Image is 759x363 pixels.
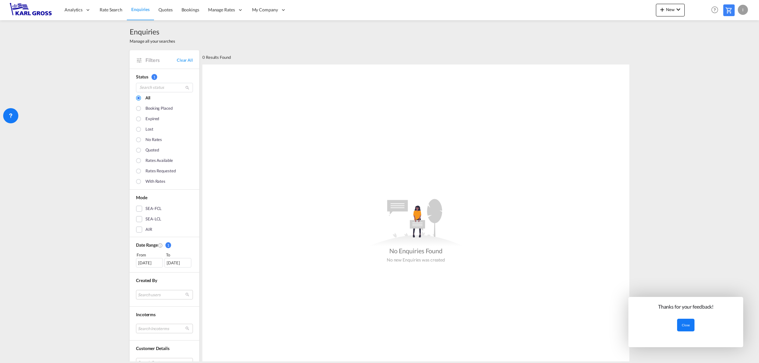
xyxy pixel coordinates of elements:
[136,252,193,268] span: From To [DATE][DATE]
[389,246,442,255] div: No Enquiries Found
[136,226,193,233] md-checkbox: AIR
[136,242,158,248] span: Date Range
[185,85,190,90] md-icon: icon-magnify
[709,4,723,16] div: Help
[136,216,193,222] md-checkbox: SEA-LCL
[182,7,199,12] span: Bookings
[177,57,193,63] a: Clear All
[131,7,150,12] span: Enquiries
[656,4,685,16] button: icon-plus 400-fgNewicon-chevron-down
[738,5,748,15] div: I
[145,147,159,154] div: Quoted
[158,243,163,248] md-icon: Created On
[165,242,171,248] span: 1
[145,137,162,144] div: No rates
[145,226,152,233] div: AIR
[136,346,169,351] span: Customer Details
[9,3,52,17] img: 3269c73066d711f095e541db4db89301.png
[145,105,173,112] div: Booking placed
[145,126,153,133] div: Lost
[151,74,157,80] span: 1
[130,38,175,44] span: Manage all your searches
[100,7,122,12] span: Rate Search
[387,255,445,263] div: No new Enquiries was created
[136,206,193,212] md-checkbox: SEA-FCL
[658,6,666,13] md-icon: icon-plus 400-fg
[202,50,231,64] div: 0 Results Found
[136,278,157,283] span: Created By
[136,74,148,79] span: Status
[658,7,682,12] span: New
[136,252,164,258] div: From
[165,252,193,258] div: To
[136,83,193,92] input: Search status
[136,258,163,268] div: [DATE]
[252,7,278,13] span: My Company
[130,27,175,37] span: Enquiries
[136,312,156,317] span: Incoterms
[145,157,173,164] div: Rates available
[145,168,176,175] div: Rates Requested
[65,7,83,13] span: Analytics
[136,195,147,200] span: Mode
[145,178,165,185] div: With rates
[158,7,172,12] span: Quotes
[145,95,150,102] div: All
[368,199,463,246] md-icon: assets/icons/custom/empty_quotes.svg
[145,216,161,222] div: SEA-LCL
[164,258,191,268] div: [DATE]
[208,7,235,13] span: Manage Rates
[675,6,682,13] md-icon: icon-chevron-down
[145,206,162,212] div: SEA-FCL
[145,57,177,64] span: Filters
[709,4,720,15] span: Help
[145,116,159,123] div: Expired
